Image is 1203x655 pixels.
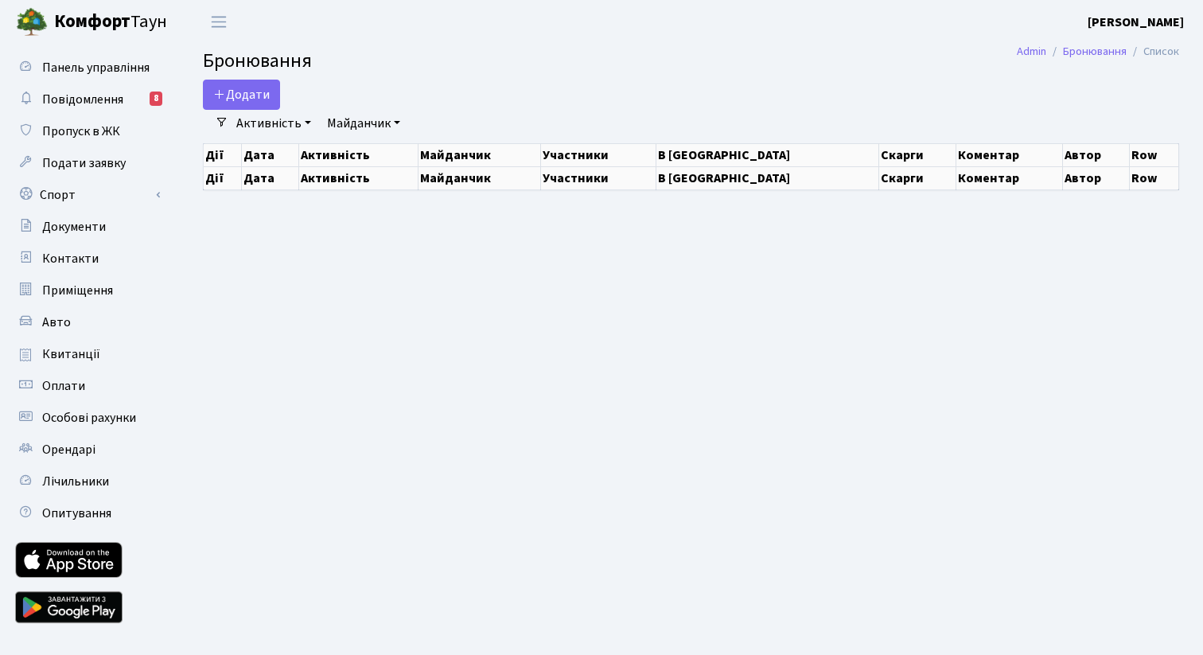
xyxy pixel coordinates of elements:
[541,166,656,189] th: Участники
[203,47,312,75] span: Бронювання
[541,143,656,166] th: Участники
[42,314,71,331] span: Авто
[8,115,167,147] a: Пропуск в ЖК
[42,345,100,363] span: Квитанції
[298,143,419,166] th: Активність
[1129,166,1178,189] th: Row
[8,402,167,434] a: Особові рахунки
[42,473,109,490] span: Лічильники
[42,154,126,172] span: Подати заявку
[54,9,130,34] b: Комфорт
[321,110,407,137] a: Майданчик
[993,35,1203,68] nav: breadcrumb
[42,441,95,458] span: Орендарі
[42,218,106,236] span: Документи
[956,143,1062,166] th: Коментар
[8,179,167,211] a: Спорт
[204,166,242,189] th: Дії
[656,143,878,166] th: В [GEOGRAPHIC_DATA]
[8,466,167,497] a: Лічильники
[8,434,167,466] a: Орендарі
[1063,166,1130,189] th: Автор
[8,338,167,370] a: Квитанції
[878,166,956,189] th: Скарги
[42,91,123,108] span: Повідомлення
[150,92,162,106] div: 8
[8,84,167,115] a: Повідомлення8
[203,80,280,110] button: Додати
[1063,143,1130,166] th: Автор
[204,143,242,166] th: Дії
[1088,13,1184,32] a: [PERSON_NAME]
[1017,43,1046,60] a: Admin
[956,166,1062,189] th: Коментар
[8,243,167,275] a: Контакти
[1063,43,1127,60] a: Бронювання
[42,59,150,76] span: Панель управління
[16,6,48,38] img: logo.png
[54,9,167,36] span: Таун
[230,110,317,137] a: Активність
[298,166,419,189] th: Активність
[199,9,239,35] button: Переключити навігацію
[241,166,298,189] th: Дата
[8,52,167,84] a: Панель управління
[8,147,167,179] a: Подати заявку
[1129,143,1178,166] th: Row
[8,497,167,529] a: Опитування
[42,123,120,140] span: Пропуск в ЖК
[42,282,113,299] span: Приміщення
[42,409,136,427] span: Особові рахунки
[8,275,167,306] a: Приміщення
[878,143,956,166] th: Скарги
[42,377,85,395] span: Оплати
[8,211,167,243] a: Документи
[419,143,541,166] th: Майданчик
[241,143,298,166] th: Дата
[419,166,541,189] th: Майданчик
[1127,43,1179,60] li: Список
[8,370,167,402] a: Оплати
[1088,14,1184,31] b: [PERSON_NAME]
[656,166,878,189] th: В [GEOGRAPHIC_DATA]
[42,250,99,267] span: Контакти
[42,505,111,522] span: Опитування
[8,306,167,338] a: Авто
